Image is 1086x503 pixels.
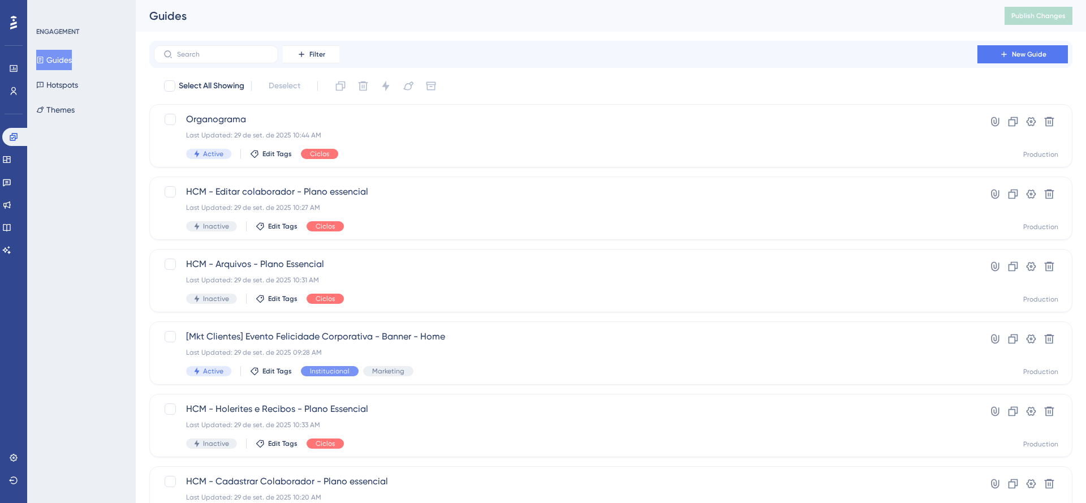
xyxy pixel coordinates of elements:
[186,276,945,285] div: Last Updated: 29 de set. de 2025 10:31 AM
[1023,367,1058,376] div: Production
[203,149,223,158] span: Active
[268,439,298,448] span: Edit Tags
[186,203,945,212] div: Last Updated: 29 de set. de 2025 10:27 AM
[1023,222,1058,231] div: Production
[186,257,945,271] span: HCM - Arquivos - Plano Essencial
[36,75,78,95] button: Hotspots
[316,294,335,303] span: Ciclos
[186,131,945,140] div: Last Updated: 29 de set. de 2025 10:44 AM
[186,475,945,488] span: HCM - Cadastrar Colaborador - Plano essencial
[203,367,223,376] span: Active
[1012,50,1046,59] span: New Guide
[186,113,945,126] span: Organograma
[186,420,945,429] div: Last Updated: 29 de set. de 2025 10:33 AM
[262,367,292,376] span: Edit Tags
[310,367,350,376] span: Institucional
[149,8,976,24] div: Guides
[283,45,339,63] button: Filter
[1011,11,1066,20] span: Publish Changes
[186,348,945,357] div: Last Updated: 29 de set. de 2025 09:28 AM
[177,50,269,58] input: Search
[250,367,292,376] button: Edit Tags
[1023,440,1058,449] div: Production
[250,149,292,158] button: Edit Tags
[179,79,244,93] span: Select All Showing
[256,439,298,448] button: Edit Tags
[36,27,79,36] div: ENGAGEMENT
[262,149,292,158] span: Edit Tags
[186,493,945,502] div: Last Updated: 29 de set. de 2025 10:20 AM
[203,294,229,303] span: Inactive
[269,79,300,93] span: Deselect
[1023,295,1058,304] div: Production
[186,402,945,416] span: HCM - Holerites e Recibos - Plano Essencial
[316,439,335,448] span: Ciclos
[203,439,229,448] span: Inactive
[1005,7,1072,25] button: Publish Changes
[310,149,329,158] span: Ciclos
[186,185,945,199] span: HCM - Editar colaborador - Plano essencial
[186,330,945,343] span: [Mkt Clientes] Evento Felicidade Corporativa - Banner - Home
[309,50,325,59] span: Filter
[977,45,1068,63] button: New Guide
[256,222,298,231] button: Edit Tags
[268,294,298,303] span: Edit Tags
[256,294,298,303] button: Edit Tags
[372,367,404,376] span: Marketing
[1023,150,1058,159] div: Production
[203,222,229,231] span: Inactive
[258,76,311,96] button: Deselect
[316,222,335,231] span: Ciclos
[268,222,298,231] span: Edit Tags
[36,50,72,70] button: Guides
[36,100,75,120] button: Themes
